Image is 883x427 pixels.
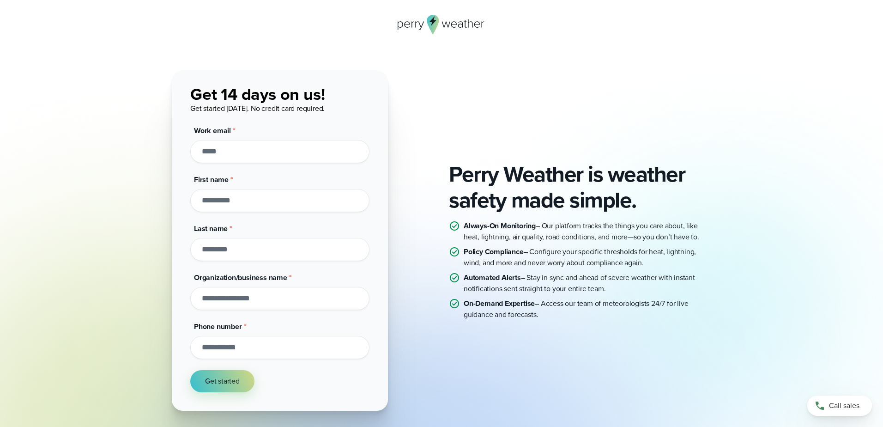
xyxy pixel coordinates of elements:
strong: Always-On Monitoring [464,220,536,231]
span: Phone number [194,321,242,332]
span: Call sales [829,400,859,411]
span: Last name [194,223,228,234]
p: – Access our team of meteorologists 24/7 for live guidance and forecasts. [464,298,711,320]
a: Call sales [807,396,872,416]
span: Work email [194,125,231,136]
p: – Configure your specific thresholds for heat, lightning, wind, and more and never worry about co... [464,246,711,268]
span: First name [194,174,229,185]
span: Get started [DATE]. No credit card required. [190,103,325,114]
span: Organization/business name [194,272,287,283]
span: Get started [205,376,240,387]
strong: Automated Alerts [464,272,521,283]
p: – Our platform tracks the things you care about, like heat, lightning, air quality, road conditio... [464,220,711,243]
h2: Perry Weather is weather safety made simple. [449,161,711,213]
p: – Stay in sync and ahead of severe weather with instant notifications sent straight to your entir... [464,272,711,294]
span: Get 14 days on us! [190,82,325,106]
strong: On-Demand Expertise [464,298,535,309]
strong: Policy Compliance [464,246,524,257]
button: Get started [190,370,254,392]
